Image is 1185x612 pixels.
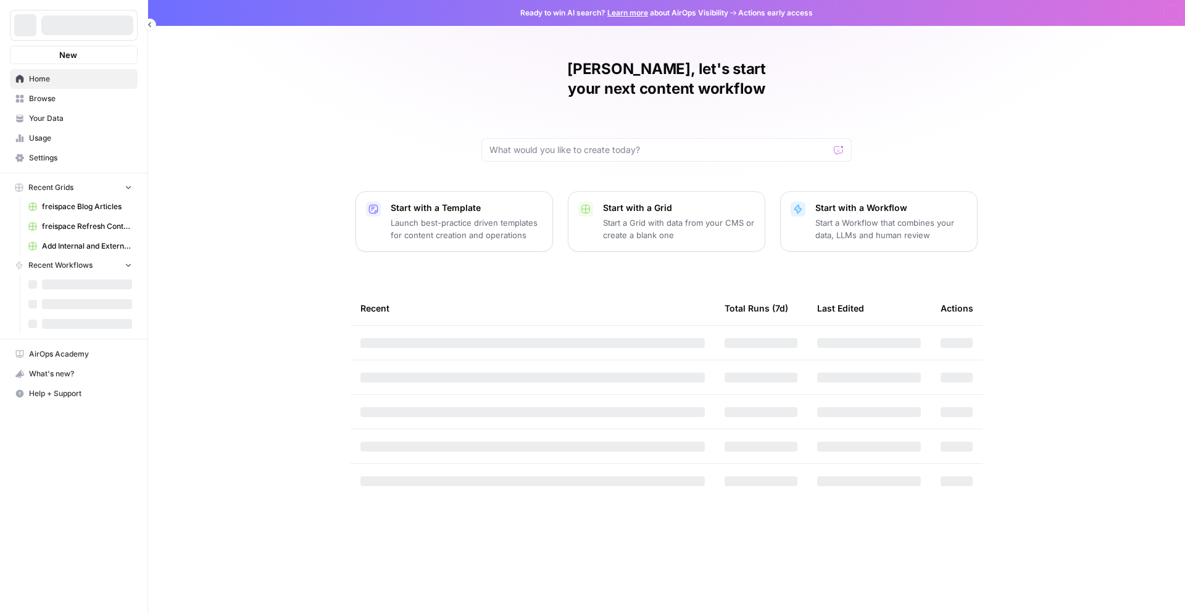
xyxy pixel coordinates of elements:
[29,349,132,360] span: AirOps Academy
[481,59,852,99] h1: [PERSON_NAME], let's start your next content workflow
[10,69,138,89] a: Home
[355,191,553,252] button: Start with a TemplateLaunch best-practice driven templates for content creation and operations
[391,217,543,241] p: Launch best-practice driven templates for content creation and operations
[10,148,138,168] a: Settings
[10,384,138,403] button: Help + Support
[10,89,138,109] a: Browse
[28,260,93,271] span: Recent Workflows
[603,217,755,241] p: Start a Grid with data from your CMS or create a blank one
[42,241,132,252] span: Add Internal and External Links
[29,133,132,144] span: Usage
[29,113,132,124] span: Your Data
[520,7,728,19] span: Ready to win AI search? about AirOps Visibility
[815,202,967,214] p: Start with a Workflow
[10,364,138,384] button: What's new?
[10,365,137,383] div: What's new?
[42,221,132,232] span: freispace Refresh Content
[23,217,138,236] a: freispace Refresh Content
[817,291,864,325] div: Last Edited
[10,344,138,364] a: AirOps Academy
[29,388,132,399] span: Help + Support
[29,93,132,104] span: Browse
[29,73,132,85] span: Home
[10,256,138,275] button: Recent Workflows
[10,109,138,128] a: Your Data
[29,152,132,163] span: Settings
[725,291,788,325] div: Total Runs (7d)
[28,182,73,193] span: Recent Grids
[23,236,138,256] a: Add Internal and External Links
[23,197,138,217] a: freispace Blog Articles
[603,202,755,214] p: Start with a Grid
[391,202,543,214] p: Start with a Template
[42,201,132,212] span: freispace Blog Articles
[360,291,705,325] div: Recent
[780,191,978,252] button: Start with a WorkflowStart a Workflow that combines your data, LLMs and human review
[489,144,829,156] input: What would you like to create today?
[607,8,648,17] a: Learn more
[59,49,77,61] span: New
[568,191,765,252] button: Start with a GridStart a Grid with data from your CMS or create a blank one
[941,291,973,325] div: Actions
[815,217,967,241] p: Start a Workflow that combines your data, LLMs and human review
[738,7,813,19] span: Actions early access
[10,46,138,64] button: New
[10,128,138,148] a: Usage
[10,178,138,197] button: Recent Grids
